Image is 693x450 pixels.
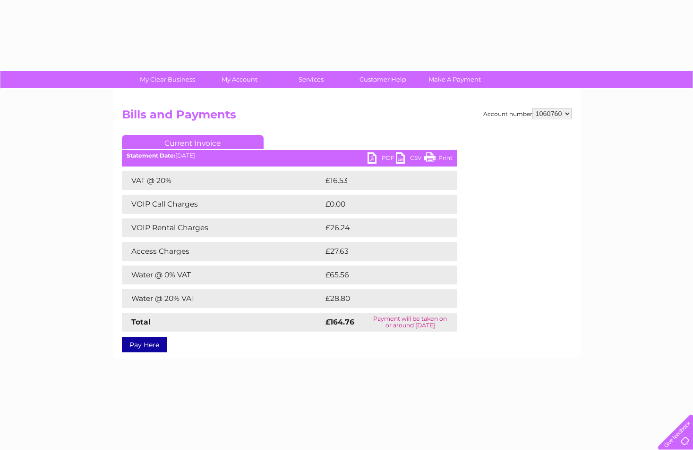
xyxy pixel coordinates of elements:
b: Statement Date: [127,152,175,159]
div: [DATE] [122,152,457,159]
strong: £164.76 [325,317,354,326]
td: £28.80 [323,289,439,308]
a: CSV [396,152,424,166]
td: Access Charges [122,242,323,261]
td: Payment will be taken on or around [DATE] [363,313,457,332]
a: Customer Help [344,71,422,88]
td: VAT @ 20% [122,171,323,190]
td: £0.00 [323,195,436,214]
a: PDF [368,152,396,166]
div: Account number [483,108,572,119]
a: Print [424,152,453,166]
td: VOIP Call Charges [122,195,323,214]
td: £16.53 [323,171,437,190]
td: Water @ 20% VAT [122,289,323,308]
td: VOIP Rental Charges [122,218,323,237]
a: My Account [200,71,278,88]
td: £65.56 [323,266,438,284]
a: Current Invoice [122,135,264,149]
a: Pay Here [122,337,167,352]
td: £26.24 [323,218,438,237]
h2: Bills and Payments [122,108,572,126]
a: Make A Payment [416,71,494,88]
td: £27.63 [323,242,438,261]
a: My Clear Business [128,71,206,88]
a: Services [272,71,350,88]
td: Water @ 0% VAT [122,266,323,284]
strong: Total [131,317,151,326]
